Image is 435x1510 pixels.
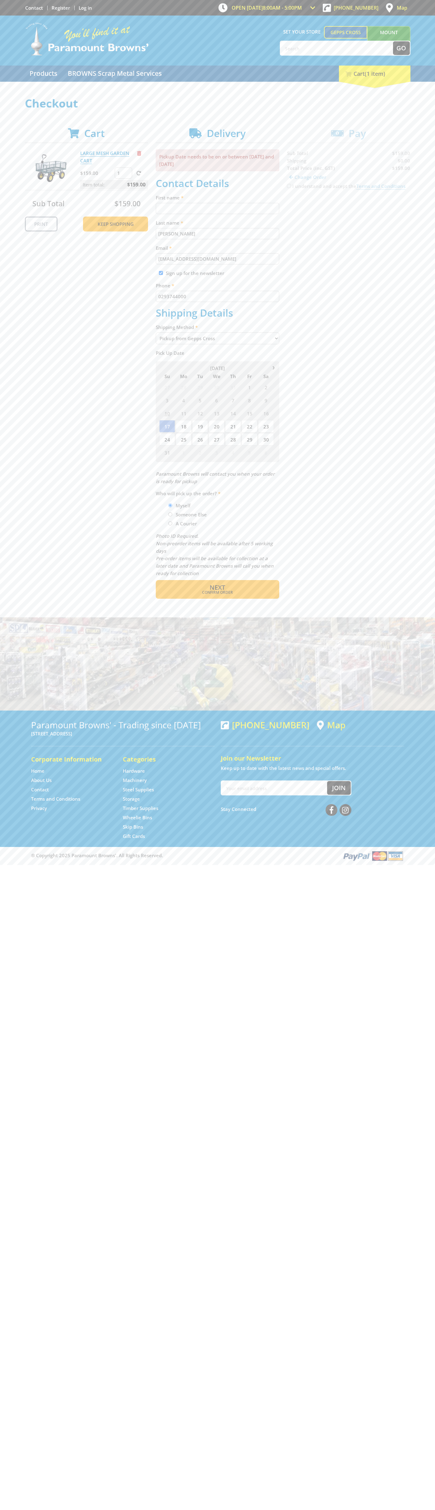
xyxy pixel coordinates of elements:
span: Cart [84,126,105,140]
img: LARGE MESH GARDEN CART [31,149,68,187]
img: PayPal, Mastercard, Visa accepted [342,850,404,862]
span: 15 [242,407,257,419]
label: First name [156,194,279,201]
label: Email [156,244,279,252]
span: 19 [192,420,208,432]
img: Paramount Browns' [25,22,149,56]
a: Go to the Products page [25,66,62,82]
button: Join [327,781,351,795]
div: Stay Connected [221,802,351,817]
span: 8:00am - 5:00pm [263,4,302,11]
input: Please select who will pick up the order. [168,512,172,516]
p: Item total: [80,180,148,189]
span: 3 [209,446,224,459]
select: Please select a shipping method. [156,332,279,344]
span: 29 [242,433,257,446]
span: 11 [176,407,192,419]
span: 27 [209,433,224,446]
span: 3 [159,394,175,406]
label: Last name [156,219,279,226]
span: 20 [209,420,224,432]
a: Go to the Home page [31,768,44,774]
p: [STREET_ADDRESS] [31,730,215,737]
p: Pickup Date needs to be on or between [DATE] and [DATE] [156,149,279,171]
span: 25 [176,433,192,446]
span: 16 [258,407,274,419]
span: 1 [176,446,192,459]
span: Fr [242,372,257,380]
a: Go to the Storage page [123,796,140,802]
h2: Contact Details [156,177,279,189]
h1: Checkout [25,97,410,110]
a: Go to the Contact page [25,5,43,11]
span: 29 [192,381,208,393]
span: $159.00 [127,180,146,189]
span: 5 [242,446,257,459]
span: 8 [242,394,257,406]
span: 27 [159,381,175,393]
span: Mo [176,372,192,380]
input: Please enter your email address. [156,253,279,264]
a: Go to the Contact page [31,786,49,793]
a: Go to the Hardware page [123,768,145,774]
h5: Join our Newsletter [221,754,404,763]
a: Go to the Gift Cards page [123,833,145,840]
div: [PHONE_NUMBER] [221,720,309,730]
a: Go to the registration page [52,5,70,11]
span: Th [225,372,241,380]
p: Keep up to date with the latest news and special offers. [221,764,404,772]
a: Go to the Timber Supplies page [123,805,158,812]
span: Delivery [207,126,246,140]
a: View a map of Gepps Cross location [317,720,345,730]
a: Remove from cart [137,150,141,156]
label: Shipping Method [156,323,279,331]
span: 5 [192,394,208,406]
span: 9 [258,394,274,406]
span: 13 [209,407,224,419]
a: Print [25,217,58,231]
a: Go to the Terms and Conditions page [31,796,80,802]
span: [DATE] [210,365,225,371]
label: A Courier [174,518,199,529]
span: 12 [192,407,208,419]
label: Sign up for the newsletter [166,270,224,276]
span: 17 [159,420,175,432]
span: 28 [176,381,192,393]
span: 23 [258,420,274,432]
a: Go to the Steel Supplies page [123,786,154,793]
span: Confirm order [169,591,266,594]
input: Please select who will pick up the order. [168,503,172,507]
p: $159.00 [80,169,113,177]
em: Photo ID Required. Non-preorder items will be available after 5 working days Pre-order items will... [156,533,274,576]
button: Go [393,41,410,55]
div: ® Copyright 2025 Paramount Browns'. All Rights Reserved. [25,850,410,862]
span: 2 [192,446,208,459]
span: Sa [258,372,274,380]
input: Please enter your telephone number. [156,291,279,302]
span: 1 [242,381,257,393]
button: Next Confirm order [156,580,279,599]
em: Paramount Browns will contact you when your order is ready for pickup [156,471,275,484]
input: Your email address [221,781,327,795]
span: 30 [209,381,224,393]
span: 10 [159,407,175,419]
label: Pick Up Date [156,349,279,357]
span: 31 [225,381,241,393]
a: Go to the Machinery page [123,777,147,784]
span: 26 [192,433,208,446]
span: 4 [176,394,192,406]
span: 4 [225,446,241,459]
span: 28 [225,433,241,446]
span: 22 [242,420,257,432]
span: $159.00 [114,199,141,208]
span: 18 [176,420,192,432]
span: Tu [192,372,208,380]
a: Go to the Wheelie Bins page [123,814,152,821]
span: Sub Total [32,199,64,208]
span: 21 [225,420,241,432]
h5: Corporate Information [31,755,110,764]
a: Keep Shopping [83,217,148,231]
span: We [209,372,224,380]
input: Please enter your last name. [156,228,279,239]
h2: Shipping Details [156,307,279,319]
